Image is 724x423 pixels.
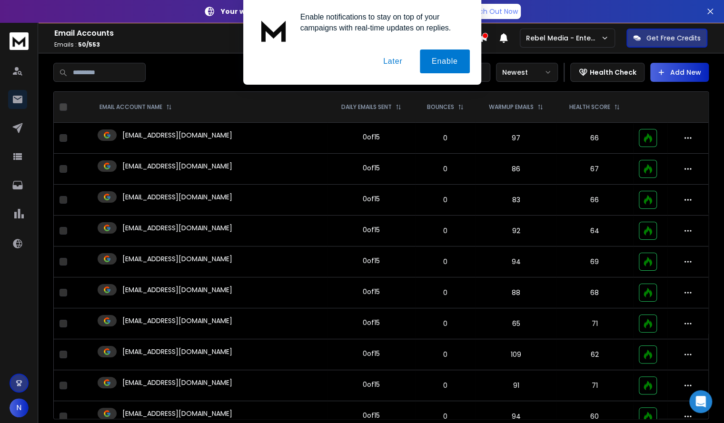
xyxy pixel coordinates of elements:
[371,49,414,73] button: Later
[556,339,633,370] td: 62
[363,225,380,235] div: 0 of 15
[689,390,712,413] div: Open Intercom Messenger
[122,378,232,387] p: [EMAIL_ADDRESS][DOMAIN_NAME]
[421,164,470,174] p: 0
[420,49,470,73] button: Enable
[363,318,380,327] div: 0 of 15
[421,350,470,359] p: 0
[556,308,633,339] td: 71
[99,103,172,111] div: EMAIL ACCOUNT NAME
[556,123,633,154] td: 66
[569,103,610,111] p: HEALTH SCORE
[122,254,232,264] p: [EMAIL_ADDRESS][DOMAIN_NAME]
[476,308,556,339] td: 65
[476,185,556,216] td: 83
[489,103,534,111] p: WARMUP EMAILS
[427,103,454,111] p: BOUNCES
[476,154,556,185] td: 86
[556,277,633,308] td: 68
[421,381,470,390] p: 0
[122,161,232,171] p: [EMAIL_ADDRESS][DOMAIN_NAME]
[122,223,232,233] p: [EMAIL_ADDRESS][DOMAIN_NAME]
[421,288,470,297] p: 0
[476,277,556,308] td: 88
[341,103,392,111] p: DAILY EMAILS SENT
[363,163,380,173] div: 0 of 15
[363,256,380,266] div: 0 of 15
[556,216,633,246] td: 64
[556,246,633,277] td: 69
[363,380,380,389] div: 0 of 15
[421,226,470,236] p: 0
[421,195,470,205] p: 0
[476,123,556,154] td: 97
[293,11,470,33] div: Enable notifications to stay on top of your campaigns with real-time updates on replies.
[476,246,556,277] td: 94
[122,347,232,356] p: [EMAIL_ADDRESS][DOMAIN_NAME]
[421,257,470,266] p: 0
[10,398,29,417] button: N
[363,349,380,358] div: 0 of 15
[122,130,232,140] p: [EMAIL_ADDRESS][DOMAIN_NAME]
[556,370,633,401] td: 71
[122,192,232,202] p: [EMAIL_ADDRESS][DOMAIN_NAME]
[363,287,380,296] div: 0 of 15
[122,316,232,325] p: [EMAIL_ADDRESS][DOMAIN_NAME]
[255,11,293,49] img: notification icon
[421,319,470,328] p: 0
[363,132,380,142] div: 0 of 15
[556,154,633,185] td: 67
[363,411,380,420] div: 0 of 15
[476,216,556,246] td: 92
[363,194,380,204] div: 0 of 15
[556,185,633,216] td: 66
[421,133,470,143] p: 0
[122,285,232,295] p: [EMAIL_ADDRESS][DOMAIN_NAME]
[122,409,232,418] p: [EMAIL_ADDRESS][DOMAIN_NAME]
[476,370,556,401] td: 91
[476,339,556,370] td: 109
[421,412,470,421] p: 0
